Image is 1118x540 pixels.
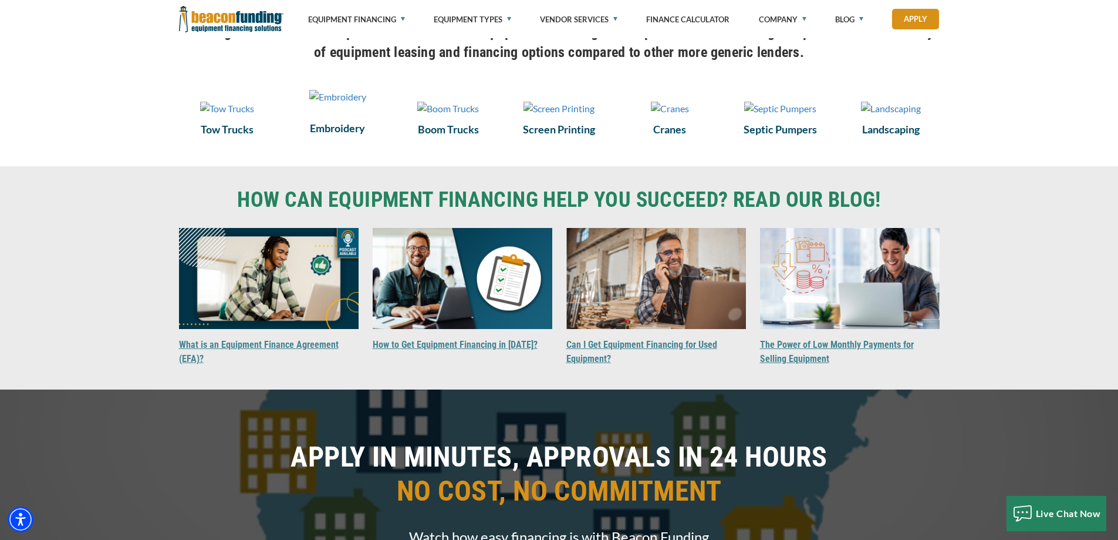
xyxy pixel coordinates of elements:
[622,100,718,116] a: Cranes
[892,9,939,29] a: Apply
[760,228,940,329] img: The Power of Low Monthly Payments for Selling Equipment
[179,100,276,116] a: Tow Trucks
[861,102,921,116] img: Landscaping
[566,339,717,364] a: Can I Get Equipment Financing for Used Equipment?
[651,102,689,116] img: Cranes
[732,122,829,137] a: Septic Pumpers
[179,474,940,508] span: NO COST, NO COMMITMENT
[511,122,607,137] a: Screen Printing
[511,100,607,116] a: Screen Printing
[400,100,497,116] a: Boom Trucks
[373,228,552,329] img: How to Get Equipment Financing in 2025?
[289,120,386,136] a: Embroidery
[732,100,829,116] a: Septic Pumpers
[523,102,595,116] img: Screen Printing
[566,228,746,329] img: Can I Get Equipment Financing for Used Equipment?
[843,100,940,116] a: Landscaping
[179,228,359,329] img: What is an Equipment Finance Agreement (EFA)?
[417,102,479,116] img: Boom Trucks
[179,22,940,62] h4: Working with a lender who specializes in truck and equipment financing has its perks! Beacon Fund...
[309,90,366,104] img: Embroidery
[179,122,276,137] a: Tow Trucks
[179,339,339,364] a: What is an Equipment Finance Agreement (EFA)?
[622,122,718,137] a: Cranes
[289,100,386,115] a: Embroidery
[8,507,33,532] div: Accessibility Menu
[179,190,940,210] a: HOW CAN EQUIPMENT FINANCING HELP YOU SUCCEED? READ OUR BLOG!
[179,440,940,517] h1: APPLY IN MINUTES, APPROVALS IN 24 HOURS
[1006,496,1107,531] button: Live Chat Now
[200,102,254,116] img: Tow Trucks
[744,102,816,116] img: Septic Pumpers
[400,122,497,137] a: Boom Trucks
[760,339,914,364] a: The Power of Low Monthly Payments for Selling Equipment
[373,339,538,350] a: How to Get Equipment Financing in [DATE]?
[843,122,940,137] a: Landscaping
[1036,508,1101,519] span: Live Chat Now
